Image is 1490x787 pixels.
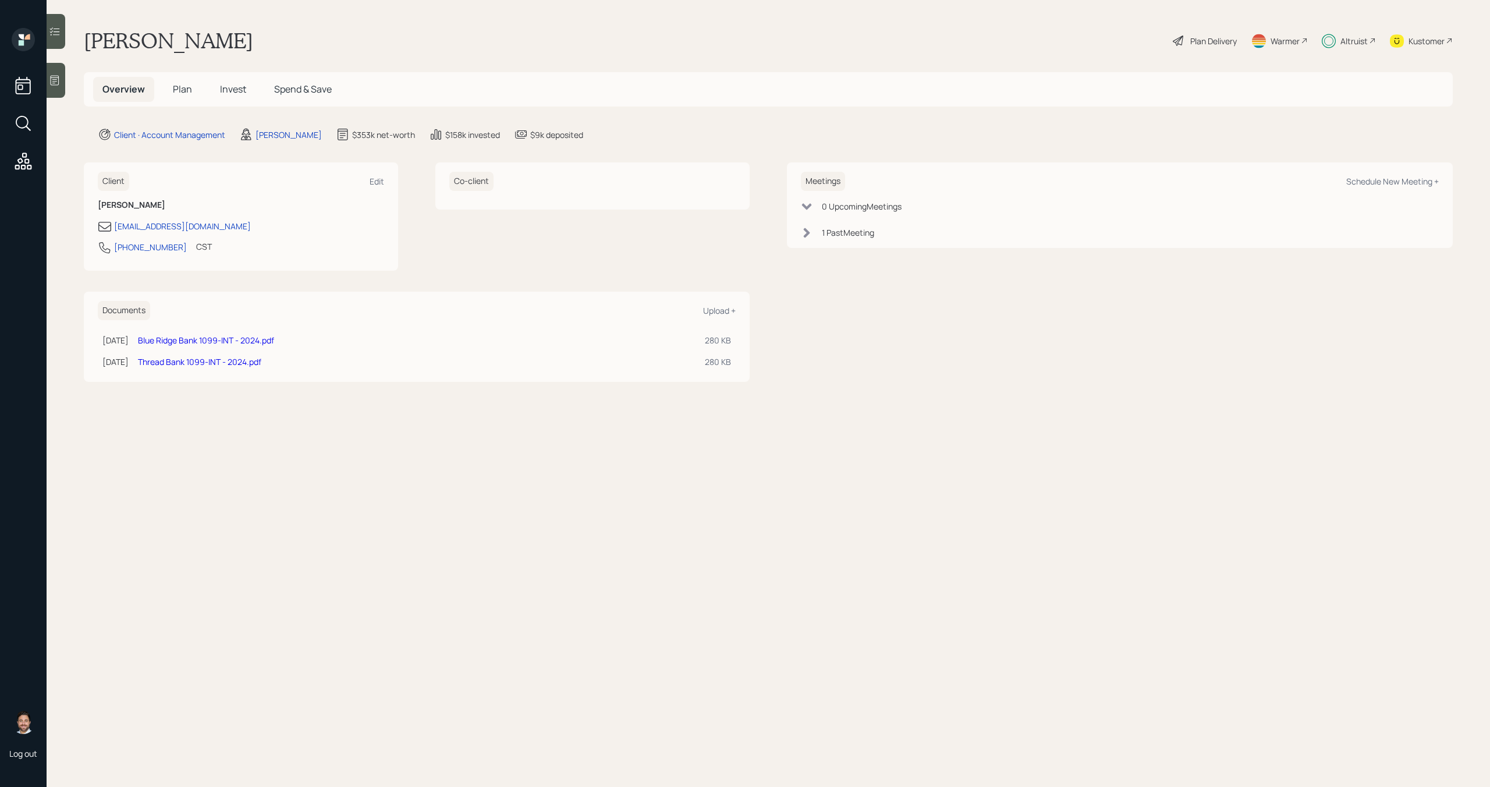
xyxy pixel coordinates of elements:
[114,129,225,141] div: Client · Account Management
[705,356,731,368] div: 280 KB
[1346,176,1439,187] div: Schedule New Meeting +
[801,172,845,191] h6: Meetings
[822,226,874,239] div: 1 Past Meeting
[138,335,274,346] a: Blue Ridge Bank 1099-INT - 2024.pdf
[445,129,500,141] div: $158k invested
[530,129,583,141] div: $9k deposited
[1340,35,1368,47] div: Altruist
[84,28,253,54] h1: [PERSON_NAME]
[114,220,251,232] div: [EMAIL_ADDRESS][DOMAIN_NAME]
[449,172,494,191] h6: Co-client
[102,83,145,95] span: Overview
[196,240,212,253] div: CST
[1409,35,1445,47] div: Kustomer
[703,305,736,316] div: Upload +
[173,83,192,95] span: Plan
[370,176,384,187] div: Edit
[138,356,261,367] a: Thread Bank 1099-INT - 2024.pdf
[822,200,902,212] div: 0 Upcoming Meeting s
[98,172,129,191] h6: Client
[1271,35,1300,47] div: Warmer
[98,301,150,320] h6: Documents
[274,83,332,95] span: Spend & Save
[1190,35,1237,47] div: Plan Delivery
[102,356,129,368] div: [DATE]
[102,334,129,346] div: [DATE]
[98,200,384,210] h6: [PERSON_NAME]
[352,129,415,141] div: $353k net-worth
[9,748,37,759] div: Log out
[220,83,246,95] span: Invest
[256,129,322,141] div: [PERSON_NAME]
[114,241,187,253] div: [PHONE_NUMBER]
[705,334,731,346] div: 280 KB
[12,711,35,734] img: michael-russo-headshot.png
